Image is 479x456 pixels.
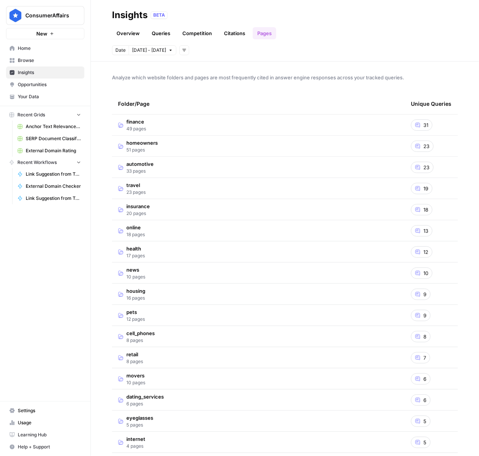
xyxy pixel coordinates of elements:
[423,396,426,404] span: 6
[36,30,47,37] span: New
[423,121,428,129] span: 31
[14,145,84,157] a: External Domain Rating
[126,224,145,231] span: online
[126,125,146,132] span: 49 pages
[126,372,145,379] span: movers
[423,439,426,446] span: 5
[6,54,84,66] a: Browse
[18,45,81,52] span: Home
[126,329,155,337] span: cell_phones
[423,206,428,213] span: 18
[6,66,84,79] a: Insights
[14,192,84,204] a: Link Suggestion from Topic
[126,202,150,210] span: insurance
[126,274,145,280] span: 10 pages
[423,227,428,235] span: 13
[423,417,426,425] span: 5
[6,109,84,121] button: Recent Grids
[126,118,146,125] span: finance
[6,417,84,429] a: Usage
[17,159,57,166] span: Recent Workflows
[423,354,426,362] span: 7
[6,405,84,417] a: Settings
[26,123,81,130] span: Anchor Text Relevance Audit
[132,47,166,54] span: [DATE] - [DATE]
[126,351,143,358] span: retail
[6,42,84,54] a: Home
[423,312,426,319] span: 9
[118,93,399,114] div: Folder/Page
[25,12,71,19] span: ConsumerAffairs
[6,91,84,103] a: Your Data
[126,181,146,189] span: travel
[126,210,150,217] span: 20 pages
[126,435,145,443] span: internet
[112,74,458,81] span: Analyze which website folders and pages are most frequently cited in answer engine responses acro...
[423,142,429,150] span: 23
[14,168,84,180] a: Link Suggestion from Topic - Mainsite Only
[112,27,144,39] a: Overview
[126,308,145,316] span: pets
[26,195,81,202] span: Link Suggestion from Topic
[126,189,146,196] span: 23 pages
[219,27,250,39] a: Citations
[26,135,81,142] span: SERP Document Classifier
[26,171,81,178] span: Link Suggestion from Topic - Mainsite Only
[6,28,84,39] button: New
[115,47,126,54] span: Date
[178,27,216,39] a: Competition
[423,375,426,383] span: 6
[18,93,81,100] span: Your Data
[14,180,84,192] a: External Domain Checker
[126,295,145,301] span: 16 pages
[6,157,84,168] button: Recent Workflows
[14,133,84,145] a: SERP Document Classifier
[129,45,176,55] button: [DATE] - [DATE]
[18,419,81,426] span: Usage
[423,269,428,277] span: 10
[6,6,84,25] button: Workspace: ConsumerAffairs
[112,9,148,21] div: Insights
[14,121,84,133] a: Anchor Text Relevance Audit
[17,111,45,118] span: Recent Grids
[126,393,164,400] span: dating_services
[9,9,22,22] img: ConsumerAffairs Logo
[18,57,81,64] span: Browse
[147,27,175,39] a: Queries
[423,248,428,256] span: 12
[151,11,168,19] div: BETA
[411,93,451,114] div: Unique Queries
[26,183,81,190] span: External Domain Checker
[253,27,276,39] a: Pages
[126,147,158,153] span: 51 pages
[126,139,158,147] span: homeowners
[126,379,145,386] span: 10 pages
[126,422,153,428] span: 5 pages
[423,291,426,298] span: 9
[18,81,81,88] span: Opportunities
[126,160,154,168] span: automotive
[18,69,81,76] span: Insights
[18,407,81,414] span: Settings
[423,333,426,340] span: 8
[126,358,143,365] span: 8 pages
[126,245,145,252] span: health
[126,252,145,259] span: 17 pages
[18,431,81,438] span: Learning Hub
[126,231,145,238] span: 18 pages
[126,287,145,295] span: housing
[423,164,429,171] span: 23
[126,337,155,344] span: 8 pages
[18,444,81,450] span: Help + Support
[126,443,145,450] span: 4 pages
[126,168,154,175] span: 33 pages
[126,400,164,407] span: 6 pages
[126,316,145,323] span: 12 pages
[126,414,153,422] span: eyeglasses
[6,79,84,91] a: Opportunities
[126,266,145,274] span: news
[6,441,84,453] button: Help + Support
[6,429,84,441] a: Learning Hub
[423,185,428,192] span: 19
[26,147,81,154] span: External Domain Rating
